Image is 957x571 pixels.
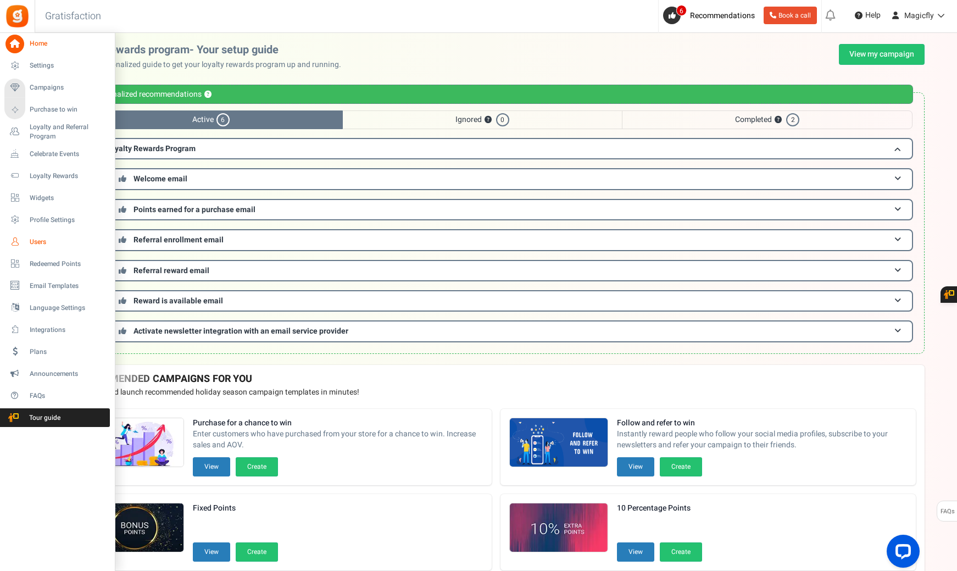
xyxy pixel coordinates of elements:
[76,374,916,385] h4: RECOMMENDED CAMPAIGNS FOR YOU
[617,542,654,562] button: View
[4,386,110,405] a: FAQs
[204,91,212,98] button: ?
[496,113,509,126] span: 0
[30,105,107,114] span: Purchase to win
[4,101,110,119] a: Purchase to win
[86,418,183,468] img: Recommended Campaigns
[4,35,110,53] a: Home
[236,457,278,476] button: Create
[4,232,110,251] a: Users
[4,167,110,185] a: Loyalty Rewards
[30,149,107,159] span: Celebrate Events
[86,503,183,553] img: Recommended Campaigns
[4,276,110,295] a: Email Templates
[4,254,110,273] a: Redeemed Points
[30,83,107,92] span: Campaigns
[839,44,925,65] a: View my campaign
[510,418,608,468] img: Recommended Campaigns
[30,215,107,225] span: Profile Settings
[5,413,82,423] span: Tour guide
[863,10,881,21] span: Help
[30,61,107,70] span: Settings
[617,503,702,514] strong: 10 Percentage Points
[4,189,110,207] a: Widgets
[79,85,913,104] div: Personalized recommendations
[68,59,350,70] p: Use this personalized guide to get your loyalty rewards program up and running.
[133,204,255,215] span: Points earned for a purchase email
[30,193,107,203] span: Widgets
[786,113,799,126] span: 2
[4,210,110,229] a: Profile Settings
[76,387,916,398] p: Preview and launch recommended holiday season campaign templates in minutes!
[30,281,107,291] span: Email Templates
[660,457,702,476] button: Create
[30,325,107,335] span: Integrations
[30,303,107,313] span: Language Settings
[4,123,110,141] a: Loyalty and Referral Program
[940,501,955,522] span: FAQs
[216,113,230,126] span: 6
[676,5,687,16] span: 6
[617,418,907,429] strong: Follow and refer to win
[193,542,230,562] button: View
[617,457,654,476] button: View
[904,10,934,21] span: Magicfly
[850,7,885,24] a: Help
[30,259,107,269] span: Redeemed Points
[193,457,230,476] button: View
[133,265,209,276] span: Referral reward email
[30,391,107,401] span: FAQs
[660,542,702,562] button: Create
[30,347,107,357] span: Plans
[193,429,483,451] span: Enter customers who have purchased from your store for a chance to win. Increase sales and AOV.
[485,117,492,124] button: ?
[68,44,350,56] h2: Loyalty rewards program- Your setup guide
[79,110,343,129] span: Active
[133,173,187,185] span: Welcome email
[236,542,278,562] button: Create
[30,123,110,141] span: Loyalty and Referral Program
[5,4,30,29] img: Gratisfaction
[4,57,110,75] a: Settings
[133,325,348,337] span: Activate newsletter integration with an email service provider
[30,237,107,247] span: Users
[30,369,107,379] span: Announcements
[617,429,907,451] span: Instantly reward people who follow your social media profiles, subscribe to your newsletters and ...
[106,143,196,154] span: Loyalty Rewards Program
[4,298,110,317] a: Language Settings
[193,418,483,429] strong: Purchase for a chance to win
[663,7,759,24] a: 6 Recommendations
[193,503,278,514] strong: Fixed Points
[30,39,107,48] span: Home
[622,110,913,129] span: Completed
[33,5,113,27] h3: Gratisfaction
[764,7,817,24] a: Book a call
[4,320,110,339] a: Integrations
[343,110,622,129] span: Ignored
[510,503,608,553] img: Recommended Campaigns
[775,117,782,124] button: ?
[30,171,107,181] span: Loyalty Rewards
[4,364,110,383] a: Announcements
[4,145,110,163] a: Celebrate Events
[4,342,110,361] a: Plans
[4,79,110,97] a: Campaigns
[133,295,223,307] span: Reward is available email
[690,10,755,21] span: Recommendations
[133,234,224,246] span: Referral enrollment email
